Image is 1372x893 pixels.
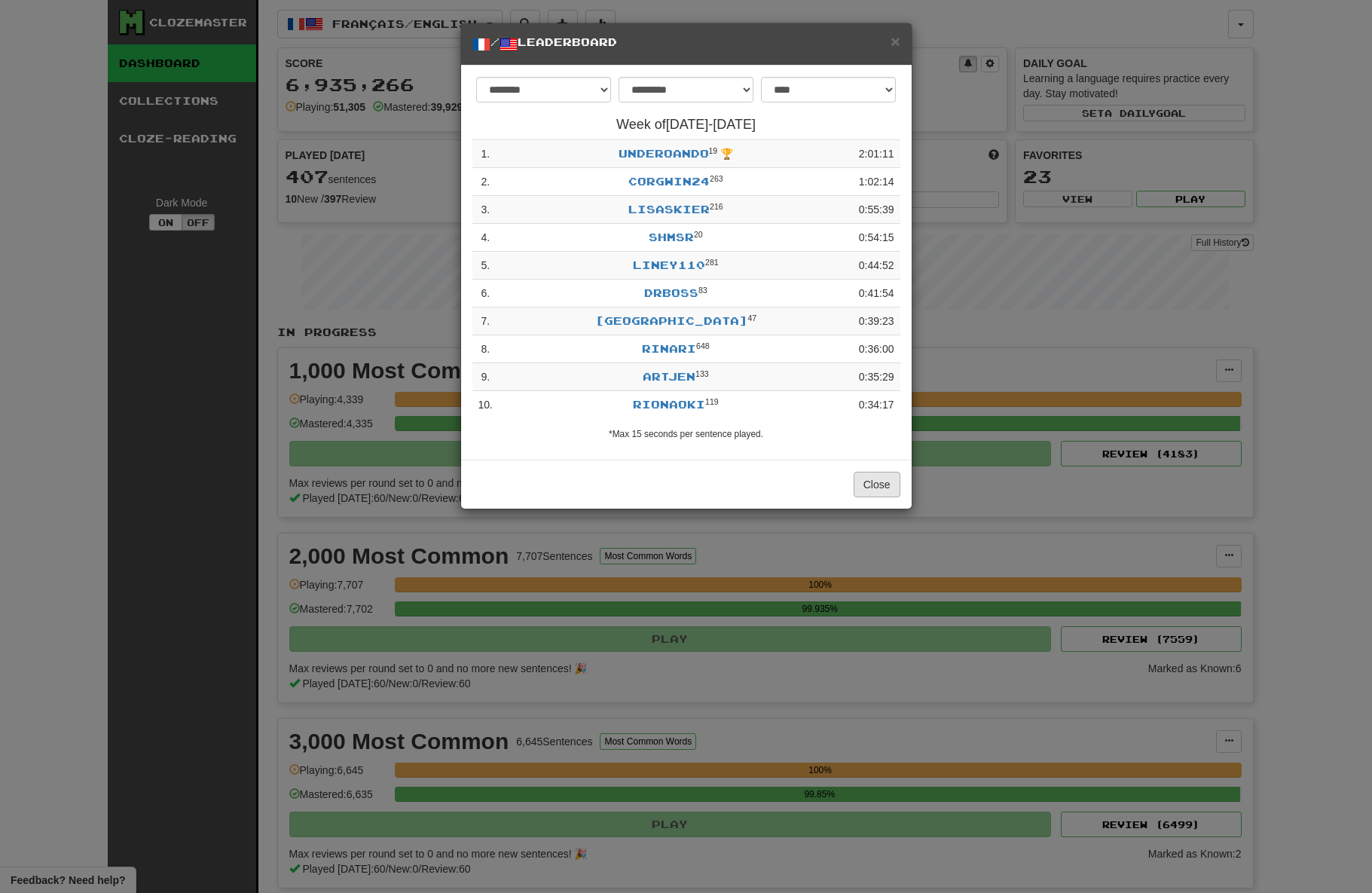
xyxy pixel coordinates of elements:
td: 6 . [472,280,499,307]
a: Rinari [642,342,696,355]
sup: Level 19 [709,146,718,155]
a: underoando [619,147,709,160]
td: 1:02:14 [853,168,900,196]
td: 8 . [472,335,499,363]
sup: Level 119 [705,397,719,406]
td: 0:55:39 [853,196,900,224]
a: corgwin24 [628,175,710,188]
span: 🏆 [720,148,733,160]
td: 0:44:52 [853,252,900,280]
sup: Level 133 [695,369,709,378]
a: [GEOGRAPHIC_DATA] [595,314,748,327]
sup: Level 20 [694,230,703,239]
a: DrBoss [644,286,698,299]
sup: Level 281 [705,258,719,267]
td: 0:34:17 [853,391,900,419]
td: 9 . [472,363,499,391]
td: 0:39:23 [853,307,900,335]
sup: Level 263 [710,174,723,183]
a: rionaoki [633,398,705,411]
td: 0:41:54 [853,280,900,307]
h5: / Leaderboard [472,35,900,54]
a: artjen [643,370,695,383]
sup: Level 648 [696,341,710,350]
td: 1 . [472,140,499,168]
td: 2 . [472,168,499,196]
sup: Level 83 [698,286,707,295]
td: 5 . [472,252,499,280]
a: SHMSR [649,231,694,243]
td: 3 . [472,196,499,224]
td: 0:36:00 [853,335,900,363]
a: Liney110 [633,258,705,271]
button: Close [854,472,900,497]
sup: Level 216 [710,202,723,211]
td: 7 . [472,307,499,335]
small: *Max 15 seconds per sentence played. [609,429,763,439]
button: Close [891,33,900,49]
td: 2:01:11 [853,140,900,168]
a: Lisaskier [628,203,710,216]
h4: Week of [DATE] - [DATE] [472,118,900,133]
td: 0:35:29 [853,363,900,391]
td: 0:54:15 [853,224,900,252]
td: 4 . [472,224,499,252]
td: 10 . [472,391,499,419]
sup: Level 47 [748,313,757,323]
span: × [891,32,900,50]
